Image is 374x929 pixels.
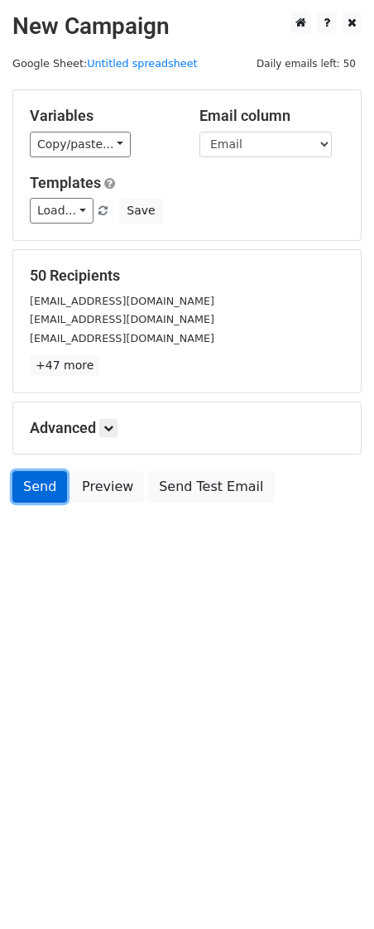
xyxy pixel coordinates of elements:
button: Save [119,198,162,224]
small: [EMAIL_ADDRESS][DOMAIN_NAME] [30,313,214,325]
small: Google Sheet: [12,57,198,70]
h5: 50 Recipients [30,267,344,285]
h5: Variables [30,107,175,125]
a: +47 more [30,355,99,376]
iframe: Chat Widget [291,850,374,929]
a: Preview [71,471,144,503]
a: Daily emails left: 50 [251,57,362,70]
small: [EMAIL_ADDRESS][DOMAIN_NAME] [30,295,214,307]
a: Send [12,471,67,503]
a: Templates [30,174,101,191]
h2: New Campaign [12,12,362,41]
a: Load... [30,198,93,224]
a: Untitled spreadsheet [87,57,197,70]
a: Copy/paste... [30,132,131,157]
span: Daily emails left: 50 [251,55,362,73]
small: [EMAIL_ADDRESS][DOMAIN_NAME] [30,332,214,344]
a: Send Test Email [148,471,274,503]
h5: Email column [199,107,344,125]
h5: Advanced [30,419,344,437]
